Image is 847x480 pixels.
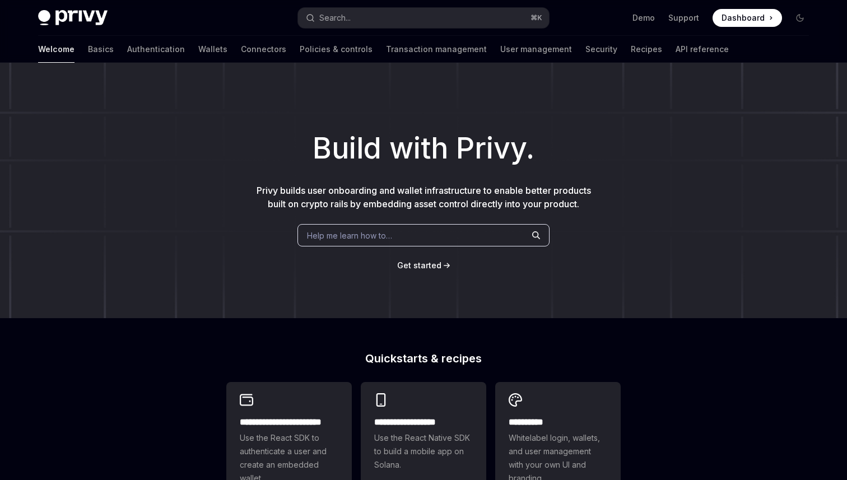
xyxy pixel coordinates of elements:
[500,36,572,63] a: User management
[38,36,75,63] a: Welcome
[88,36,114,63] a: Basics
[585,36,617,63] a: Security
[307,230,392,241] span: Help me learn how to…
[676,36,729,63] a: API reference
[713,9,782,27] a: Dashboard
[38,10,108,26] img: dark logo
[298,8,549,28] button: Search...⌘K
[241,36,286,63] a: Connectors
[397,260,441,270] span: Get started
[386,36,487,63] a: Transaction management
[374,431,473,472] span: Use the React Native SDK to build a mobile app on Solana.
[226,353,621,364] h2: Quickstarts & recipes
[530,13,542,22] span: ⌘ K
[300,36,373,63] a: Policies & controls
[791,9,809,27] button: Toggle dark mode
[198,36,227,63] a: Wallets
[257,185,591,209] span: Privy builds user onboarding and wallet infrastructure to enable better products built on crypto ...
[397,260,441,271] a: Get started
[319,11,351,25] div: Search...
[632,12,655,24] a: Demo
[631,36,662,63] a: Recipes
[668,12,699,24] a: Support
[722,12,765,24] span: Dashboard
[127,36,185,63] a: Authentication
[18,127,829,170] h1: Build with Privy.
